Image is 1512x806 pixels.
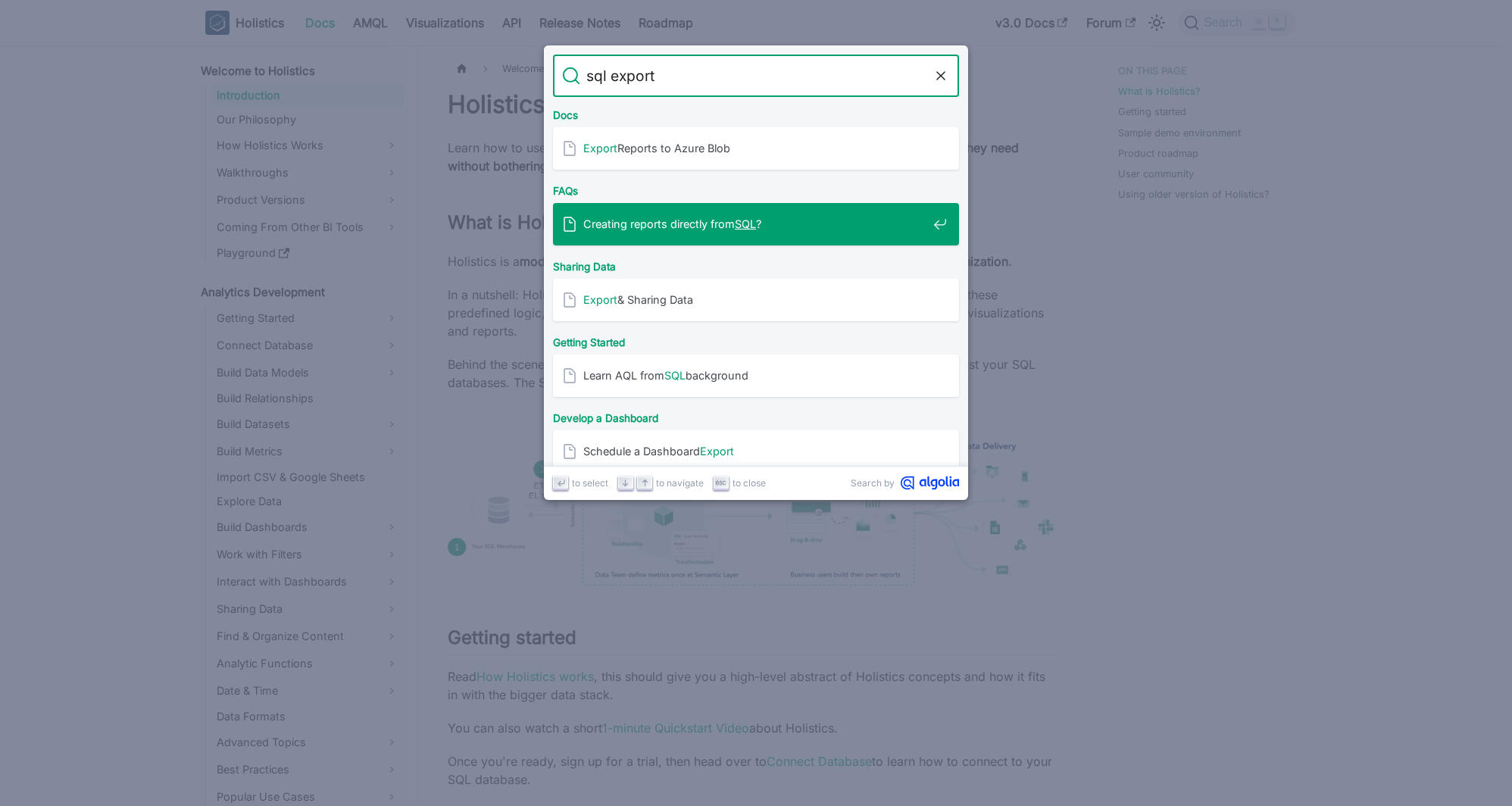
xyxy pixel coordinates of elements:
a: Export& Sharing Data [553,279,959,321]
mark: SQL [735,217,756,230]
div: Develop a Dashboard [550,400,962,430]
span: Creating reports directly from ? [583,217,927,231]
mark: Export [583,293,617,306]
mark: SQL [664,369,686,382]
div: Sharing Data [550,248,962,279]
a: Creating reports directly fromSQL? [553,203,959,245]
span: to select [572,476,608,490]
svg: Escape key [715,477,726,489]
a: ExportReports to Azure Blob [553,127,959,170]
mark: Export [583,142,617,155]
svg: Enter key [555,477,567,489]
div: FAQs [550,173,962,203]
div: Getting Started [550,324,962,355]
span: & Sharing Data [583,292,927,307]
svg: Arrow up [639,477,651,489]
a: Schedule a DashboardExport [553,430,959,473]
a: Learn AQL fromSQLbackground [553,355,959,397]
input: Search docs [580,55,932,97]
svg: Arrow down [620,477,631,489]
a: Search byAlgolia [851,476,959,490]
span: Search by [851,476,895,490]
button: Clear the query [932,67,950,85]
span: Reports to Azure Blob [583,141,927,155]
mark: Export [700,445,734,458]
svg: Algolia [901,476,959,490]
div: Docs [550,97,962,127]
span: Learn AQL from background [583,368,927,383]
span: to close [733,476,766,490]
span: to navigate [656,476,704,490]
span: Schedule a Dashboard [583,444,927,458]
